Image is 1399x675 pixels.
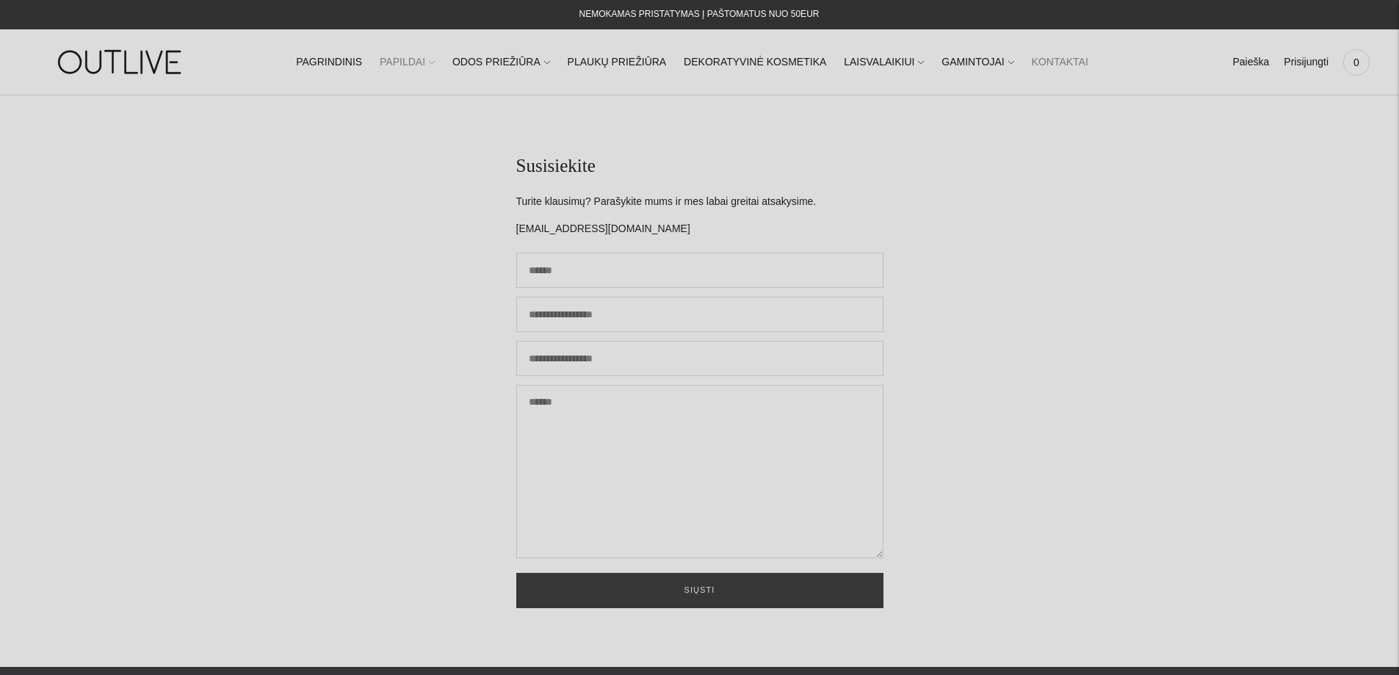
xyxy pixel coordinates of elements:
[452,46,550,79] a: ODOS PRIEŽIŪRA
[568,46,667,79] a: PLAUKŲ PRIEŽIŪRA
[1346,52,1367,73] span: 0
[516,154,883,178] h1: Susisiekite
[29,37,213,87] img: OUTLIVE
[684,46,826,79] a: DEKORATYVINĖ KOSMETIKA
[1343,46,1370,79] a: 0
[941,46,1013,79] a: GAMINTOJAI
[1032,46,1088,79] a: KONTAKTAI
[516,193,883,211] p: Turite klausimų? Parašykite mums ir mes labai greitai atsakysime.
[579,6,820,24] div: NEMOKAMAS PRISTATYMAS Į PAŠTOMATUS NUO 50EUR
[844,46,924,79] a: LAISVALAIKIUI
[516,573,883,608] button: Siųsti
[296,46,362,79] a: PAGRINDINIS
[1232,46,1269,79] a: Paieška
[516,220,883,238] p: [EMAIL_ADDRESS][DOMAIN_NAME]
[380,46,435,79] a: PAPILDAI
[1284,46,1328,79] a: Prisijungti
